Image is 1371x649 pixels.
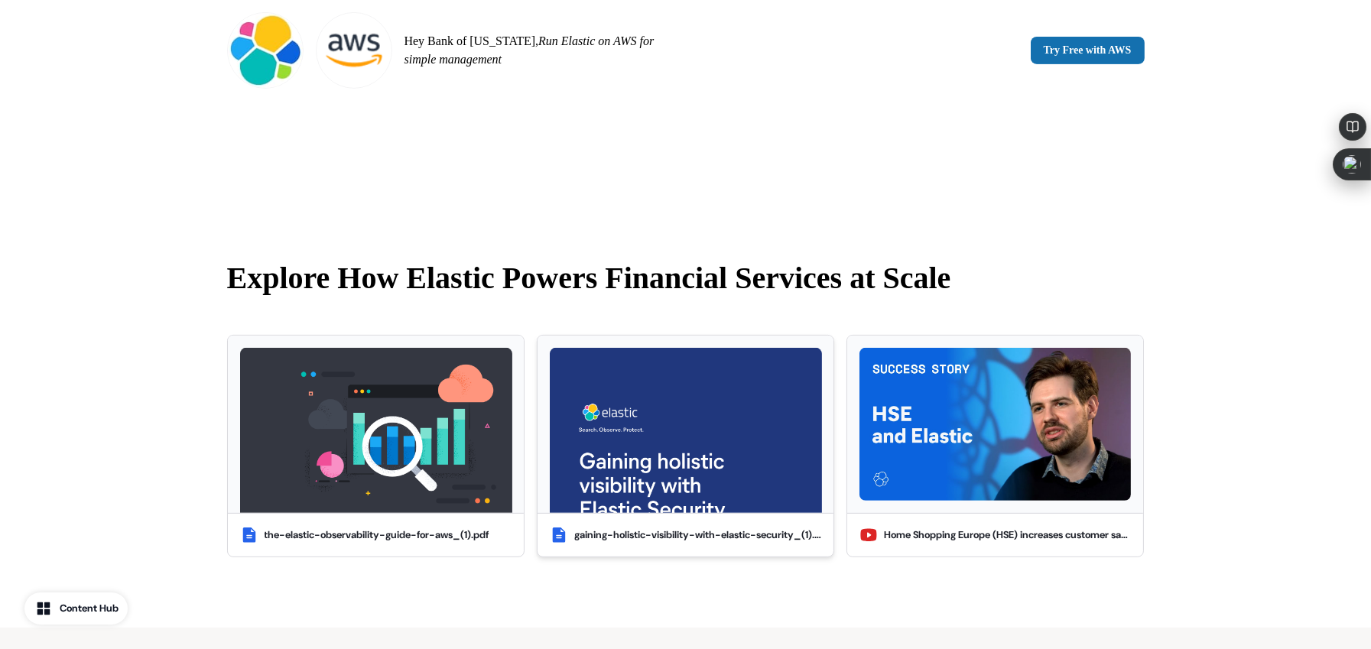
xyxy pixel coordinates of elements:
a: Try Free with AWS [1031,37,1145,64]
button: the-elastic-observability-guide-for-aws_(1).pdfthe-elastic-observability-guide-for-aws_(1).pdf [227,335,525,557]
div: the-elastic-observability-guide-for-aws_(1).pdf [265,527,489,543]
img: gaining-holistic-visibility-with-elastic-security_(1).pdf [550,348,822,513]
button: gaining-holistic-visibility-with-elastic-security_(1).pdfgaining-holistic-visibility-with-elastic... [537,335,834,557]
div: Content Hub [60,601,119,616]
div: Home Shopping Europe (HSE) increases customer satisfaction using Elasticsearch on AWS [884,527,1131,543]
img: Home Shopping Europe (HSE) increases customer satisfaction using Elasticsearch on AWS [859,348,1131,501]
p: Hey Bank of [US_STATE], [404,32,680,69]
p: Explore How Elastic Powers Financial Services at Scale [227,255,1145,301]
img: the-elastic-observability-guide-for-aws_(1).pdf [240,348,512,513]
div: gaining-holistic-visibility-with-elastic-security_(1).pdf [574,527,821,543]
button: Home Shopping Europe (HSE) increases customer satisfaction using Elasticsearch on AWSHome Shoppin... [846,335,1144,557]
button: Content Hub [24,592,128,625]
